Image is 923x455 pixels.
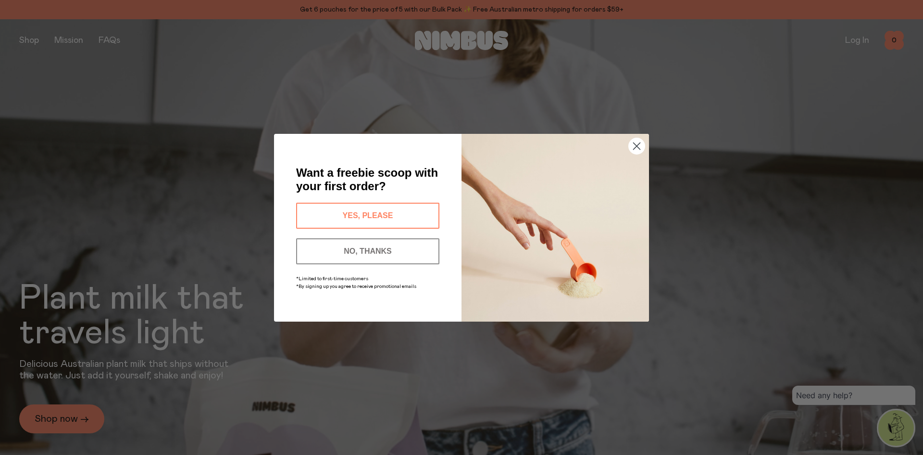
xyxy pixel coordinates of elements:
span: *Limited to first-time customers [296,276,368,281]
button: NO, THANKS [296,238,439,264]
span: Want a freebie scoop with your first order? [296,166,438,193]
button: YES, PLEASE [296,203,439,229]
span: *By signing up you agree to receive promotional emails [296,284,416,289]
button: Close dialog [628,138,645,155]
img: c0d45117-8e62-4a02-9742-374a5db49d45.jpeg [461,134,649,322]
